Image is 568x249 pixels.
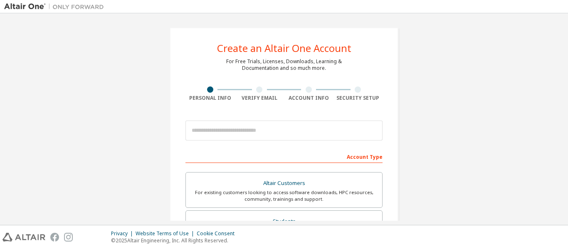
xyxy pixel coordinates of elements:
[2,233,45,242] img: altair_logo.svg
[191,178,377,189] div: Altair Customers
[111,237,240,244] p: © 2025 Altair Engineering, Inc. All Rights Reserved.
[333,95,383,101] div: Security Setup
[197,230,240,237] div: Cookie Consent
[284,95,333,101] div: Account Info
[50,233,59,242] img: facebook.svg
[111,230,136,237] div: Privacy
[235,95,284,101] div: Verify Email
[191,216,377,227] div: Students
[185,95,235,101] div: Personal Info
[136,230,197,237] div: Website Terms of Use
[226,58,342,71] div: For Free Trials, Licenses, Downloads, Learning & Documentation and so much more.
[4,2,108,11] img: Altair One
[64,233,73,242] img: instagram.svg
[217,43,351,53] div: Create an Altair One Account
[185,150,383,163] div: Account Type
[191,189,377,202] div: For existing customers looking to access software downloads, HPC resources, community, trainings ...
